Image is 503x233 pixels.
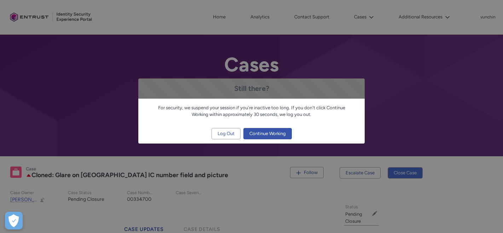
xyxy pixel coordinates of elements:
span: Log Out [218,128,235,139]
button: Continue Working [243,128,292,139]
span: Continue Working [249,128,286,139]
span: Still there? [234,84,269,93]
div: Cookie Preferences [5,212,23,229]
span: For security, we suspend your session if you're inactive too long. If you don't click Continue Wo... [158,105,345,117]
button: Log Out [212,128,241,139]
iframe: Qualified Messenger [470,200,503,233]
button: Open Preferences [5,212,23,229]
